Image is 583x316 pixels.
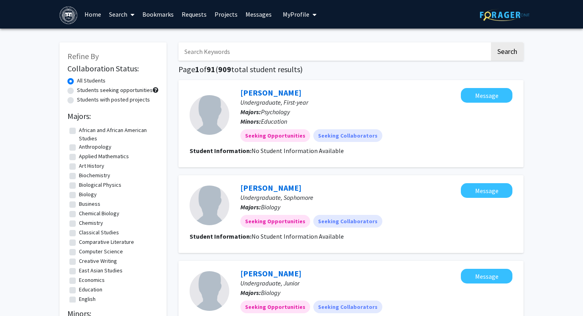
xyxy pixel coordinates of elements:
h1: Page of ( total student results) [178,65,524,74]
button: Message Sarayu Goriparti [461,269,512,283]
mat-chip: Seeking Collaborators [313,129,382,142]
b: Minors: [240,117,261,125]
label: Biological Physics [79,181,121,189]
h2: Majors: [67,111,159,121]
label: Biology [79,190,97,199]
span: Undergraduate, First-year [240,98,308,106]
span: No Student Information Available [251,147,344,155]
a: [PERSON_NAME] [240,268,301,278]
label: English [79,295,96,303]
a: [PERSON_NAME] [240,183,301,193]
label: Computer Science [79,247,123,256]
a: Messages [242,0,276,28]
img: ForagerOne Logo [480,9,529,21]
label: Students seeking opportunities [77,86,153,94]
span: Biology [261,289,280,297]
label: Students with posted projects [77,96,150,104]
b: Student Information: [190,147,251,155]
button: Message Wanning Yong [461,88,512,103]
button: Search [491,42,524,61]
a: Search [105,0,138,28]
button: Message Andrew Yi [461,183,512,198]
mat-chip: Seeking Opportunities [240,129,310,142]
label: Chemical Biology [79,209,119,218]
label: Chemistry [79,219,103,227]
span: Undergraduate, Junior [240,279,299,287]
label: Business [79,200,100,208]
mat-chip: Seeking Opportunities [240,215,310,228]
b: Majors: [240,203,261,211]
label: Art History [79,162,104,170]
label: Biochemistry [79,171,110,180]
span: Biology [261,203,280,211]
label: East Asian Studies [79,266,123,275]
span: Education [261,117,287,125]
h2: Collaboration Status: [67,64,159,73]
span: 91 [207,64,215,74]
b: Majors: [240,108,261,116]
iframe: Chat [6,280,34,310]
a: [PERSON_NAME] [240,88,301,98]
label: Economics [79,276,105,284]
span: Undergraduate, Sophomore [240,193,313,201]
span: 1 [195,64,199,74]
mat-chip: Seeking Collaborators [313,301,382,313]
a: Home [81,0,105,28]
span: 909 [218,64,231,74]
img: Brandeis University Logo [59,6,77,24]
label: Creative Writing [79,257,117,265]
b: Student Information: [190,232,251,240]
label: Anthropology [79,143,111,151]
mat-chip: Seeking Opportunities [240,301,310,313]
span: My Profile [283,10,309,18]
span: Psychology [261,108,290,116]
input: Search Keywords [178,42,490,61]
label: Applied Mathematics [79,152,129,161]
a: Bookmarks [138,0,178,28]
span: No Student Information Available [251,232,344,240]
span: Refine By [67,51,99,61]
label: Comparative Literature [79,238,134,246]
b: Majors: [240,289,261,297]
label: All Students [77,77,105,85]
label: African and African American Studies [79,126,157,143]
a: Requests [178,0,211,28]
label: Classical Studies [79,228,119,237]
label: Education [79,285,102,294]
a: Projects [211,0,242,28]
mat-chip: Seeking Collaborators [313,215,382,228]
